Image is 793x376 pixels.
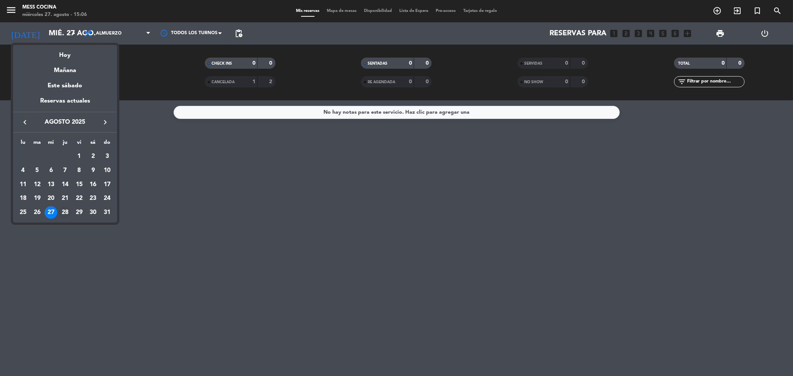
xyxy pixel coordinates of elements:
td: 1 de agosto de 2025 [72,150,86,164]
th: martes [30,138,44,150]
td: 17 de agosto de 2025 [100,178,114,192]
td: 31 de agosto de 2025 [100,205,114,220]
div: 30 [87,206,99,219]
div: 5 [31,164,43,177]
td: 20 de agosto de 2025 [44,192,58,206]
div: 14 [59,178,71,191]
td: 27 de agosto de 2025 [44,205,58,220]
td: 15 de agosto de 2025 [72,178,86,192]
div: 27 [45,206,57,219]
td: 8 de agosto de 2025 [72,163,86,178]
div: 8 [73,164,86,177]
div: 17 [101,178,113,191]
div: 22 [73,192,86,205]
div: 11 [17,178,29,191]
td: 4 de agosto de 2025 [16,163,30,178]
td: 11 de agosto de 2025 [16,178,30,192]
td: 25 de agosto de 2025 [16,205,30,220]
i: keyboard_arrow_left [20,118,29,127]
td: 13 de agosto de 2025 [44,178,58,192]
div: 21 [59,192,71,205]
td: 9 de agosto de 2025 [86,163,100,178]
td: 19 de agosto de 2025 [30,192,44,206]
i: keyboard_arrow_right [101,118,110,127]
th: lunes [16,138,30,150]
td: 3 de agosto de 2025 [100,150,114,164]
div: 29 [73,206,86,219]
div: 18 [17,192,29,205]
td: 23 de agosto de 2025 [86,192,100,206]
div: 6 [45,164,57,177]
div: 25 [17,206,29,219]
div: Mañana [13,60,117,75]
div: 16 [87,178,99,191]
div: 4 [17,164,29,177]
td: 14 de agosto de 2025 [58,178,72,192]
div: 20 [45,192,57,205]
div: 28 [59,206,71,219]
td: 2 de agosto de 2025 [86,150,100,164]
th: miércoles [44,138,58,150]
div: 7 [59,164,71,177]
div: 9 [87,164,99,177]
span: agosto 2025 [32,117,99,127]
td: 12 de agosto de 2025 [30,178,44,192]
td: AGO. [16,150,72,164]
td: 29 de agosto de 2025 [72,205,86,220]
div: 23 [87,192,99,205]
div: 31 [101,206,113,219]
td: 16 de agosto de 2025 [86,178,100,192]
div: Reservas actuales [13,96,117,111]
td: 7 de agosto de 2025 [58,163,72,178]
td: 24 de agosto de 2025 [100,192,114,206]
td: 30 de agosto de 2025 [86,205,100,220]
div: 2 [87,150,99,163]
div: Este sábado [13,75,117,96]
td: 26 de agosto de 2025 [30,205,44,220]
div: 26 [31,206,43,219]
td: 18 de agosto de 2025 [16,192,30,206]
td: 10 de agosto de 2025 [100,163,114,178]
div: 12 [31,178,43,191]
button: keyboard_arrow_left [18,117,32,127]
div: 1 [73,150,86,163]
button: keyboard_arrow_right [99,117,112,127]
div: 13 [45,178,57,191]
div: 19 [31,192,43,205]
td: 28 de agosto de 2025 [58,205,72,220]
th: domingo [100,138,114,150]
div: 3 [101,150,113,163]
div: 15 [73,178,86,191]
td: 22 de agosto de 2025 [72,192,86,206]
td: 21 de agosto de 2025 [58,192,72,206]
th: sábado [86,138,100,150]
div: 10 [101,164,113,177]
div: 24 [101,192,113,205]
th: viernes [72,138,86,150]
td: 5 de agosto de 2025 [30,163,44,178]
div: Hoy [13,45,117,60]
td: 6 de agosto de 2025 [44,163,58,178]
th: jueves [58,138,72,150]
